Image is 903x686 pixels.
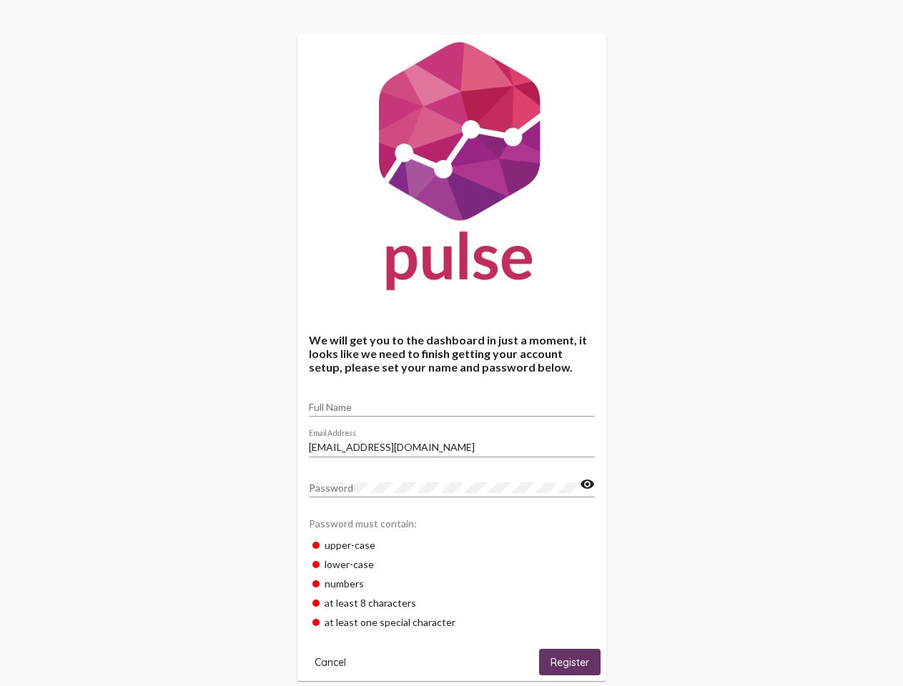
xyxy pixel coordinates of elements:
[315,656,346,669] span: Cancel
[580,476,595,493] mat-icon: visibility
[297,34,606,304] img: Pulse For Good Logo
[309,535,595,555] div: upper-case
[551,656,589,669] span: Register
[309,333,595,374] h4: We will get you to the dashboard in just a moment, it looks like we need to finish getting your a...
[309,612,595,632] div: at least one special character
[309,555,595,574] div: lower-case
[309,510,595,535] div: Password must contain:
[303,649,357,675] button: Cancel
[309,593,595,612] div: at least 8 characters
[309,574,595,593] div: numbers
[539,649,601,675] button: Register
